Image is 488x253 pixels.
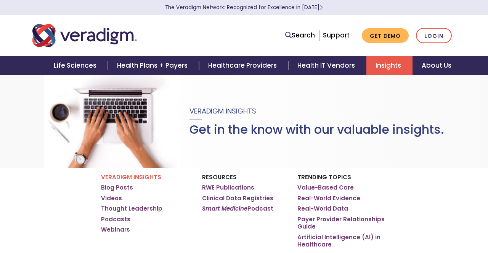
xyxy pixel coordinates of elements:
a: Videos [101,195,122,202]
a: Get Demo [362,28,409,43]
a: Real-World Evidence [297,195,360,202]
span: Veradigm Insights [189,106,256,116]
a: Payer Provider Relationships Guide [297,216,387,230]
a: Health Plans + Payers [108,56,199,75]
h1: Get in the know with our valuable insights. [189,122,444,137]
a: Blog Posts [101,184,133,191]
a: The Veradigm Network: Recognized for Excellence in [DATE]Learn More [165,4,323,11]
a: Podcasts [101,216,130,223]
img: Veradigm logo [32,23,137,48]
a: RWE Publications [202,184,254,191]
a: Thought Leadership [101,205,162,212]
a: Artificial Intelligence (AI) in Healthcare [297,234,387,248]
a: Smart MedicinePodcast [202,205,273,212]
a: Healthcare Providers [199,56,288,75]
span: Learn More [319,4,323,11]
a: Webinars [101,226,130,234]
a: Support [323,31,350,40]
a: Life Sciences [45,56,108,75]
a: Login [416,28,452,44]
a: Clinical Data Registries [202,195,273,202]
a: Value-Based Care [297,184,354,191]
a: Insights [366,56,413,75]
a: About Us [413,56,461,75]
a: Health IT Vendors [288,56,366,75]
a: Real-World Data [297,205,348,212]
em: Smart Medicine [202,204,247,212]
a: Search [285,30,315,41]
